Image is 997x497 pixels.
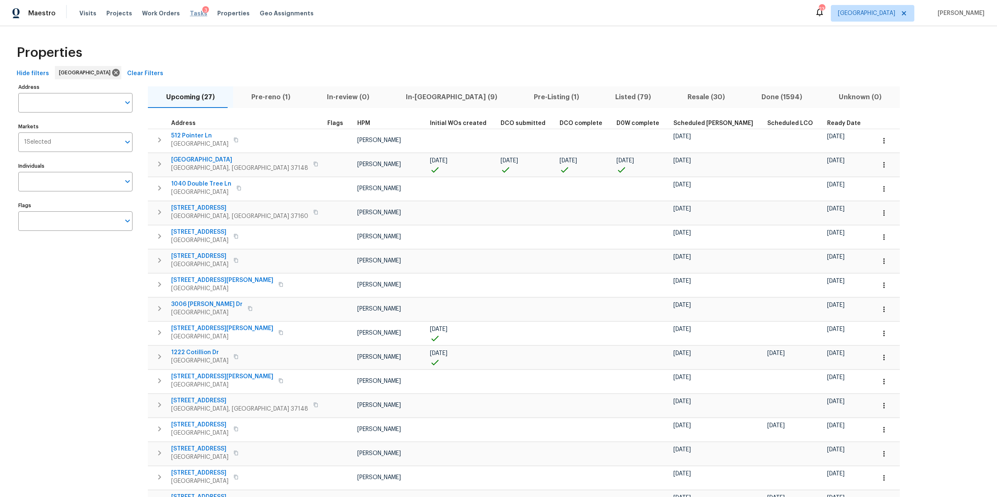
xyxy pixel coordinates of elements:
[602,91,664,103] span: Listed (79)
[171,140,228,148] span: [GEOGRAPHIC_DATA]
[171,300,243,308] span: 3006 [PERSON_NAME] Dr
[153,91,228,103] span: Upcoming (27)
[674,91,738,103] span: Resale (30)
[202,6,209,15] div: 3
[673,278,691,284] span: [DATE]
[55,66,121,79] div: [GEOGRAPHIC_DATA]
[171,381,273,389] span: [GEOGRAPHIC_DATA]
[827,350,845,356] span: [DATE]
[357,330,401,336] span: [PERSON_NAME]
[124,66,167,81] button: Clear Filters
[171,236,228,245] span: [GEOGRAPHIC_DATA]
[767,350,785,356] span: [DATE]
[59,69,114,77] span: [GEOGRAPHIC_DATA]
[673,158,691,164] span: [DATE]
[314,91,383,103] span: In-review (0)
[171,132,228,140] span: 512 Pointer Ln
[357,450,401,456] span: [PERSON_NAME]
[13,66,52,81] button: Hide filters
[357,186,401,191] span: [PERSON_NAME]
[171,156,308,164] span: [GEOGRAPHIC_DATA]
[106,9,132,17] span: Projects
[171,180,231,188] span: 1040 Double Tree Ln
[673,375,691,380] span: [DATE]
[673,350,691,356] span: [DATE]
[171,276,273,284] span: [STREET_ADDRESS][PERSON_NAME]
[142,9,180,17] span: Work Orders
[171,284,273,293] span: [GEOGRAPHIC_DATA]
[171,429,228,437] span: [GEOGRAPHIC_DATA]
[357,210,401,215] span: [PERSON_NAME]
[18,85,133,90] label: Address
[673,423,691,428] span: [DATE]
[673,447,691,453] span: [DATE]
[827,254,845,260] span: [DATE]
[171,445,228,453] span: [STREET_ADDRESS]
[934,9,985,17] span: [PERSON_NAME]
[357,120,370,126] span: HPM
[171,333,273,341] span: [GEOGRAPHIC_DATA]
[357,426,401,432] span: [PERSON_NAME]
[673,182,691,188] span: [DATE]
[673,399,691,404] span: [DATE]
[827,120,861,126] span: Ready Date
[171,252,228,260] span: [STREET_ADDRESS]
[673,120,753,126] span: Scheduled [PERSON_NAME]
[122,176,133,187] button: Open
[827,326,845,332] span: [DATE]
[673,471,691,477] span: [DATE]
[18,164,133,169] label: Individuals
[171,348,228,357] span: 1222 Cotillion Dr
[357,162,401,167] span: [PERSON_NAME]
[171,324,273,333] span: [STREET_ADDRESS][PERSON_NAME]
[18,124,133,129] label: Markets
[171,357,228,365] span: [GEOGRAPHIC_DATA]
[327,120,343,126] span: Flags
[673,206,691,212] span: [DATE]
[767,423,785,428] span: [DATE]
[17,49,82,57] span: Properties
[357,475,401,480] span: [PERSON_NAME]
[171,397,308,405] span: [STREET_ADDRESS]
[171,308,243,317] span: [GEOGRAPHIC_DATA]
[357,306,401,312] span: [PERSON_NAME]
[560,120,602,126] span: DCO complete
[430,350,447,356] span: [DATE]
[260,9,314,17] span: Geo Assignments
[122,215,133,227] button: Open
[616,120,659,126] span: D0W complete
[827,423,845,428] span: [DATE]
[827,230,845,236] span: [DATE]
[827,278,845,284] span: [DATE]
[171,372,273,381] span: [STREET_ADDRESS][PERSON_NAME]
[673,230,691,236] span: [DATE]
[171,421,228,429] span: [STREET_ADDRESS]
[171,228,228,236] span: [STREET_ADDRESS]
[357,282,401,288] span: [PERSON_NAME]
[357,378,401,384] span: [PERSON_NAME]
[827,134,845,140] span: [DATE]
[560,158,577,164] span: [DATE]
[838,9,895,17] span: [GEOGRAPHIC_DATA]
[430,158,447,164] span: [DATE]
[430,120,486,126] span: Initial WOs created
[767,120,813,126] span: Scheduled LCO
[393,91,511,103] span: In-[GEOGRAPHIC_DATA] (9)
[357,234,401,240] span: [PERSON_NAME]
[673,302,691,308] span: [DATE]
[28,9,56,17] span: Maestro
[616,158,634,164] span: [DATE]
[827,447,845,453] span: [DATE]
[673,326,691,332] span: [DATE]
[501,158,518,164] span: [DATE]
[171,477,228,485] span: [GEOGRAPHIC_DATA]
[171,204,308,212] span: [STREET_ADDRESS]
[357,137,401,143] span: [PERSON_NAME]
[827,206,845,212] span: [DATE]
[171,469,228,477] span: [STREET_ADDRESS]
[171,453,228,461] span: [GEOGRAPHIC_DATA]
[673,254,691,260] span: [DATE]
[171,188,231,196] span: [GEOGRAPHIC_DATA]
[238,91,304,103] span: Pre-reno (1)
[357,258,401,264] span: [PERSON_NAME]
